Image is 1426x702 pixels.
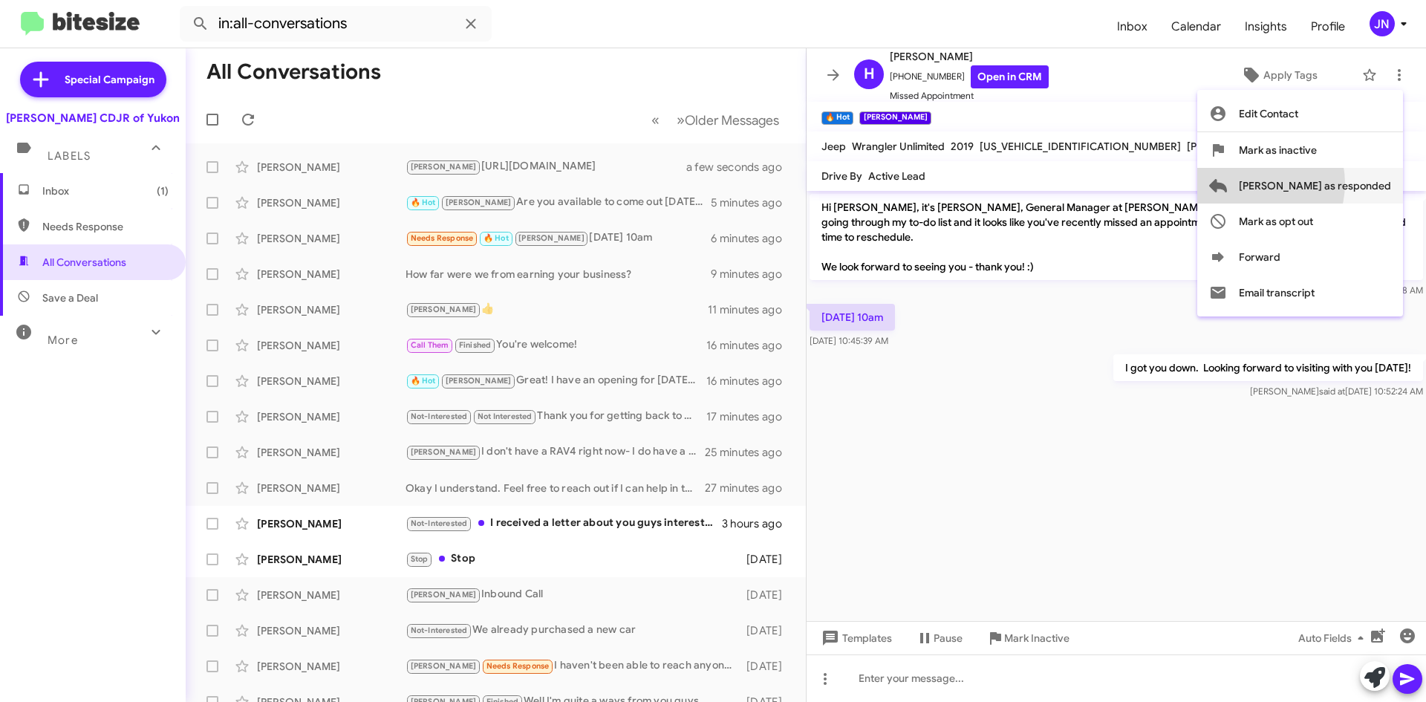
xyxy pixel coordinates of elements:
button: Email transcript [1197,275,1403,311]
span: Mark as inactive [1239,132,1317,168]
span: [PERSON_NAME] as responded [1239,168,1391,204]
span: Mark as opt out [1239,204,1313,239]
button: Forward [1197,239,1403,275]
span: Edit Contact [1239,96,1298,131]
